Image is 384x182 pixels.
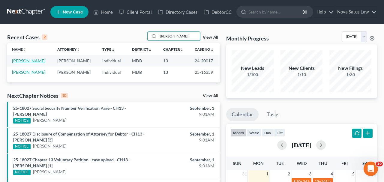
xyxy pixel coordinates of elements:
[12,58,45,63] a: [PERSON_NAME]
[330,170,334,178] span: 4
[247,129,262,137] button: week
[148,48,152,52] i: unfold_more
[364,162,378,176] iframe: Intercom live chat
[76,48,80,52] i: unfold_more
[190,67,220,78] td: 25-16359
[57,47,80,52] a: Attorneyunfold_more
[12,70,45,75] a: [PERSON_NAME]
[362,161,370,166] span: Sat
[203,35,218,40] a: View All
[97,67,127,78] td: Individual
[292,142,311,148] h2: [DATE]
[13,170,31,175] div: NOTICE
[151,157,214,163] div: September, 1
[313,7,334,17] a: Help
[7,92,68,99] div: NextChapter Notices
[13,106,126,117] a: 25-18027 Social Security Number Verification Page - CH13 - [PERSON_NAME]
[262,129,274,137] button: day
[102,47,115,52] a: Typeunfold_more
[241,170,247,178] span: 31
[163,47,184,52] a: Chapterunfold_more
[158,32,200,40] input: Search by name...
[334,7,376,17] a: Nova Satus Law
[13,118,31,124] div: NOTICE
[42,34,47,40] div: 2
[352,170,355,178] span: 5
[232,72,274,78] div: 1/100
[329,65,371,72] div: New Filings
[132,47,152,52] a: Districtunfold_more
[52,67,98,78] td: [PERSON_NAME]
[158,67,190,78] td: 13
[127,67,158,78] td: MDB
[253,161,264,166] span: Mon
[230,129,247,137] button: month
[297,161,307,166] span: Wed
[97,55,127,66] td: Individual
[329,72,371,78] div: 1/30
[90,7,116,17] a: Home
[287,170,291,178] span: 2
[265,170,269,178] span: 1
[210,48,214,52] i: unfold_more
[276,161,284,166] span: Tue
[341,161,348,166] span: Fri
[308,170,312,178] span: 3
[33,143,66,149] a: [PERSON_NAME]
[274,129,285,137] button: list
[33,169,66,175] a: [PERSON_NAME]
[13,144,31,149] div: NOTICE
[33,117,66,123] a: [PERSON_NAME]
[248,6,303,17] input: Search by name...
[195,47,214,52] a: Case Nounfold_more
[280,65,322,72] div: New Clients
[261,108,285,121] a: Tasks
[52,55,98,66] td: [PERSON_NAME]
[61,93,68,98] div: 10
[13,157,130,168] a: 25-18027 Chapter 13 Voluntary Petition - case upload - CH13 - [PERSON_NAME] [1]
[12,47,26,52] a: Nameunfold_more
[116,7,155,17] a: Client Portal
[232,65,274,72] div: New Leads
[319,161,327,166] span: Thu
[151,105,214,111] div: September, 1
[111,48,115,52] i: unfold_more
[233,161,241,166] span: Sun
[280,72,322,78] div: 1/10
[203,94,218,98] a: View All
[127,55,158,66] td: MDB
[13,131,145,142] a: 25-18027 Disclosure of Compensation of Attorney for Debtor - CH13 - [PERSON_NAME] [3]
[151,131,214,137] div: September, 1
[151,163,214,169] div: 9:01AM
[180,48,184,52] i: unfold_more
[158,55,190,66] td: 13
[7,34,47,41] div: Recent Cases
[226,35,269,42] h3: Monthly Progress
[151,111,214,117] div: 9:01AM
[190,55,220,66] td: 24-20017
[376,162,383,166] span: 10
[201,7,235,17] a: DebtorCC
[63,10,83,14] span: New Case
[151,137,214,143] div: 9:01AM
[23,48,26,52] i: unfold_more
[226,108,259,121] a: Calendar
[155,7,201,17] a: Directory Cases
